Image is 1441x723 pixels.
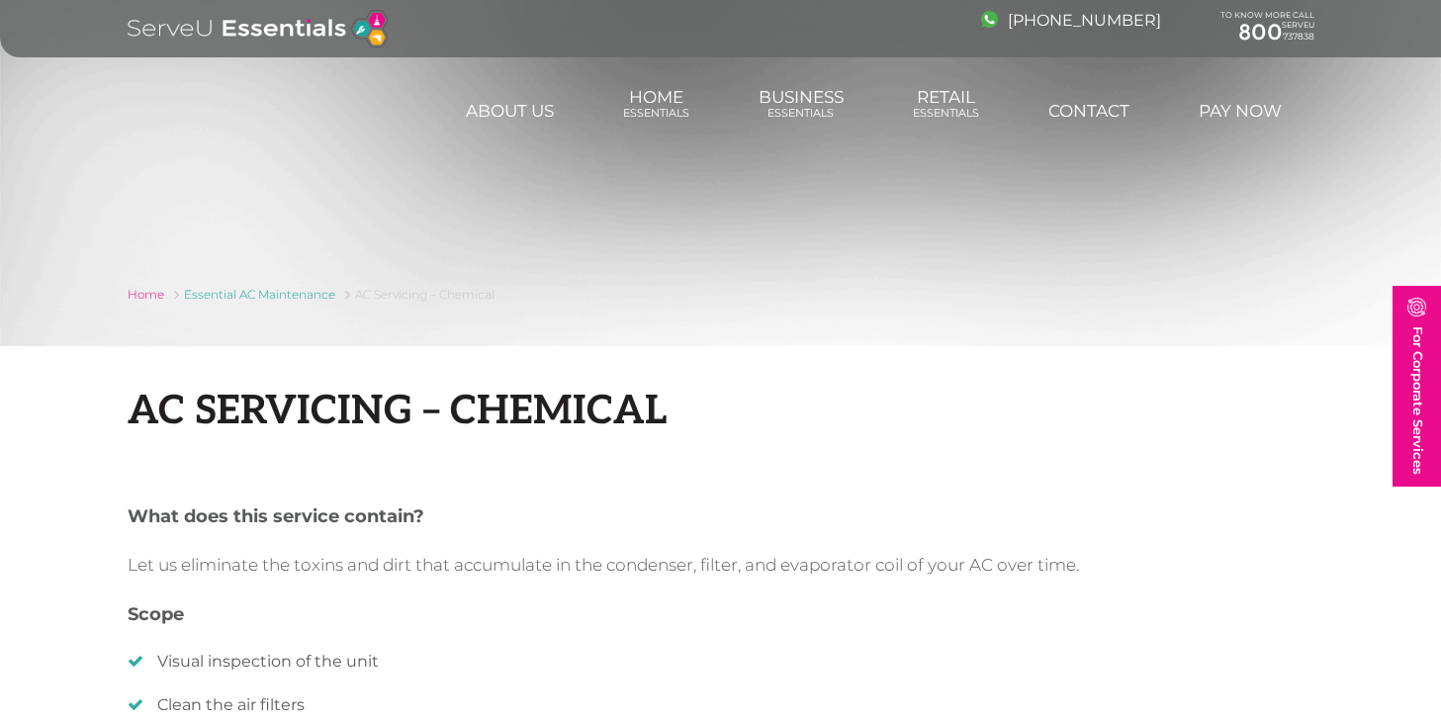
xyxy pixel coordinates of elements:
a: RetailEssentials [910,77,982,131]
img: image [1407,298,1426,316]
span: Essentials [623,107,689,120]
li: Visual inspection of the unit [128,652,1314,671]
li: Clean the air filters [128,695,1314,714]
span: Essentials [913,107,979,120]
p: Let us eliminate the toxins and dirt that accumulate in the condenser, filter, and evaporator coi... [128,554,1314,578]
a: HomeEssentials [620,77,692,131]
a: Essential AC Maintenance [184,287,335,302]
a: About us [463,91,557,131]
a: BusinessEssentials [756,77,847,131]
img: image [981,11,998,28]
span: AC Servicing – Chemical [355,287,495,302]
img: logo [128,10,388,47]
a: Contact [1045,91,1132,131]
a: For Corporate Services [1393,286,1441,487]
div: TO KNOW MORE CALL SERVEU [1220,11,1314,46]
strong: What does this service contain? [128,504,1314,529]
a: [PHONE_NUMBER] [981,11,1161,30]
h2: AC Servicing – Chemical [128,388,1314,435]
strong: Scope [128,602,1314,627]
span: 800 [1238,19,1283,45]
a: Home [128,287,164,302]
span: Essentials [759,107,844,120]
a: Pay Now [1196,91,1285,131]
a: 800737838 [1220,20,1314,45]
